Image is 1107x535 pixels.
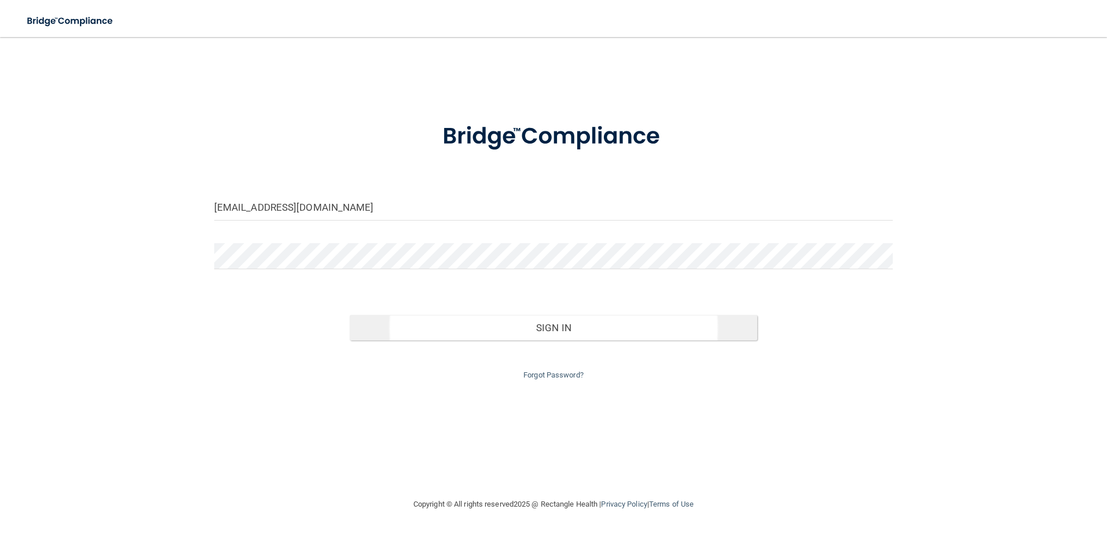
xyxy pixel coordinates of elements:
[649,500,694,508] a: Terms of Use
[17,9,124,33] img: bridge_compliance_login_screen.278c3ca4.svg
[342,486,765,523] div: Copyright © All rights reserved 2025 @ Rectangle Health | |
[601,500,647,508] a: Privacy Policy
[523,371,584,379] a: Forgot Password?
[214,195,893,221] input: Email
[350,315,757,340] button: Sign In
[907,453,1093,499] iframe: Drift Widget Chat Controller
[419,107,688,167] img: bridge_compliance_login_screen.278c3ca4.svg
